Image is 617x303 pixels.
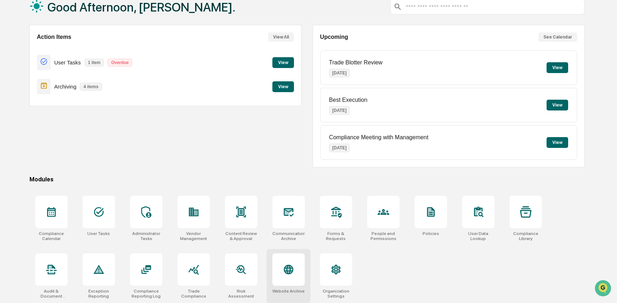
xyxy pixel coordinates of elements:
[178,231,210,241] div: Vendor Management
[7,105,13,111] div: 🔎
[14,91,46,98] span: Preclearance
[24,55,118,62] div: Start new chat
[225,289,257,299] div: Risk Assessment
[7,55,20,68] img: 1746055101610-c473b297-6a78-478c-a979-82029cc54cd1
[225,231,257,241] div: Content Review & Approval
[272,57,294,68] button: View
[130,231,162,241] div: Administrator Tasks
[130,289,162,299] div: Compliance Reporting Log
[59,91,89,98] span: Attestations
[329,69,350,77] p: [DATE]
[320,231,352,241] div: Forms & Requests
[54,59,81,65] p: User Tasks
[510,231,542,241] div: Compliance Library
[594,279,613,299] iframe: Open customer support
[272,231,305,241] div: Communications Archive
[272,83,294,90] a: View
[80,83,102,91] p: 4 items
[423,231,439,236] div: Policies
[14,104,45,112] span: Data Lookup
[320,34,348,40] h2: Upcoming
[268,32,294,42] button: View All
[4,101,48,114] a: 🔎Data Lookup
[83,289,115,299] div: Exception Reporting
[37,34,72,40] h2: Action Items
[52,91,58,97] div: 🗄️
[547,100,568,110] button: View
[87,231,110,236] div: User Tasks
[272,59,294,65] a: View
[122,57,131,66] button: Start new chat
[7,91,13,97] div: 🖐️
[462,231,494,241] div: User Data Lookup
[54,83,77,90] p: Archiving
[51,122,87,127] a: Powered byPylon
[49,88,92,101] a: 🗄️Attestations
[107,59,132,67] p: Overdue
[35,231,68,241] div: Compliance Calendar
[329,134,429,141] p: Compliance Meeting with Management
[329,97,368,103] p: Best Execution
[29,176,585,183] div: Modules
[4,88,49,101] a: 🖐️Preclearance
[24,62,91,68] div: We're available if you need us!
[547,137,568,148] button: View
[178,289,210,299] div: Trade Compliance
[547,62,568,73] button: View
[329,106,350,115] p: [DATE]
[272,81,294,92] button: View
[538,32,577,42] button: See Calendar
[72,122,87,127] span: Pylon
[84,59,104,67] p: 1 item
[320,289,352,299] div: Organization Settings
[367,231,400,241] div: People and Permissions
[329,59,383,66] p: Trade Blotter Review
[272,289,305,294] div: Website Archive
[329,144,350,152] p: [DATE]
[7,15,131,27] p: How can we help?
[35,289,68,299] div: Audit & Document Logs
